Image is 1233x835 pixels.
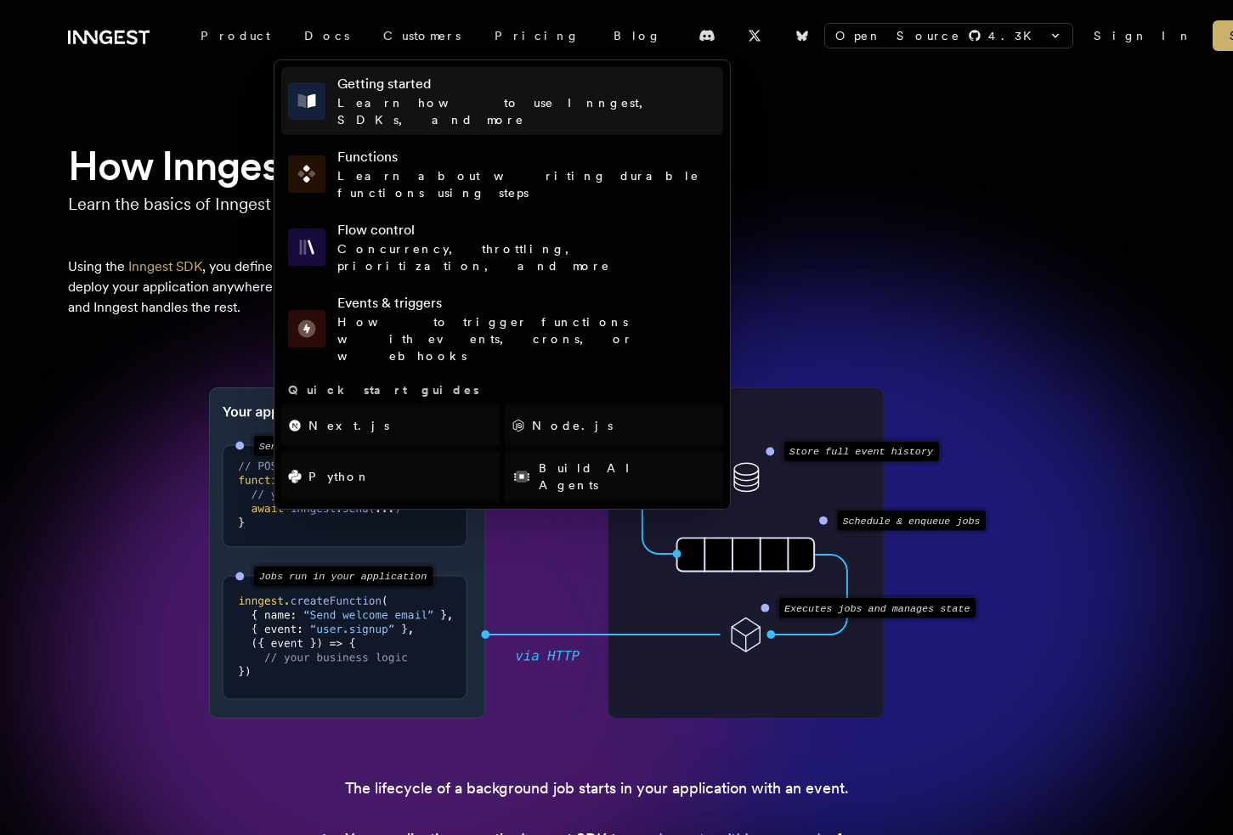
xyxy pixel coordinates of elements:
text: Store full event history [789,447,933,459]
a: Next.js [281,405,500,446]
a: FunctionsLearn about writing durable functions using steps [281,140,723,208]
span: Open Source [835,27,961,44]
a: Blog [597,20,678,51]
text: Executes jobs and manages state [783,603,970,615]
h4: Getting started [337,74,716,94]
span: Learn about writing durable functions using steps [337,169,699,200]
a: Bluesky [783,22,821,49]
a: Python [281,451,500,502]
a: Customers [366,20,478,51]
a: Sign In [1094,27,1192,44]
span: Concurrency, throttling, prioritization, and more [337,242,610,273]
h4: Events & triggers [337,293,716,313]
a: Inngest SDK [128,258,202,274]
a: Getting startedLearn how to use Inngest, SDKs, and more [281,67,723,135]
a: Build AI Agents [505,451,723,502]
a: Flow controlConcurrency, throttling, prioritization, and more [281,213,723,281]
a: X [736,22,773,49]
a: Node.js [505,405,723,446]
span: Learn how to use Inngest, SDKs, and more [337,96,659,127]
h1: How Inngest Works [68,139,1165,192]
a: Pricing [478,20,597,51]
p: Learn the basics of Inngest [68,192,1165,216]
span: How to trigger functions with events, crons, or webhooks [337,315,633,363]
span: 4.3 K [988,27,1042,44]
div: Product [184,20,287,51]
text: Schedule & enqueue jobs [842,516,980,528]
a: Docs [287,20,366,51]
h3: Quick start guides [281,381,723,398]
a: Events & triggersHow to trigger functions with events, crons, or webhooks [281,286,723,371]
h4: Flow control [337,220,716,240]
p: Using the , you define your functions within your existing codebase and deploy your application a... [68,257,612,318]
h4: Functions [337,147,716,167]
p: The lifecycle of a background job starts in your application with an event. [345,776,889,800]
text: Send events within your code [258,441,426,453]
text: Jobs run in your application [258,572,426,584]
a: Discord [688,22,726,49]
